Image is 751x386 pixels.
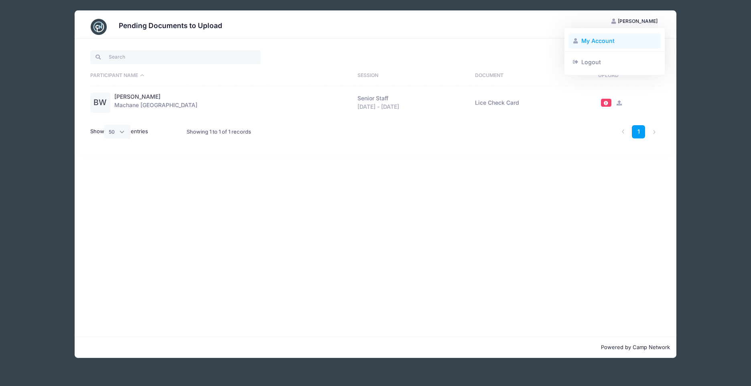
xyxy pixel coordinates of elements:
[119,21,222,30] h3: Pending Documents to Upload
[357,94,467,103] div: Senior Staff
[90,50,261,64] input: Search
[564,28,665,75] div: [PERSON_NAME]
[618,18,658,24] span: [PERSON_NAME]
[90,65,353,86] th: Participant Name: activate to sort column descending
[568,33,661,49] a: My Account
[357,103,467,111] div: [DATE] - [DATE]
[605,14,665,28] button: [PERSON_NAME]
[187,123,251,141] div: Showing 1 to 1 of 1 records
[81,343,670,351] p: Powered by Camp Network
[104,125,131,138] select: Showentries
[632,125,645,138] a: 1
[471,86,594,120] td: Lice Check Card
[90,125,148,138] label: Show entries
[471,65,594,86] th: Document: activate to sort column ascending
[568,54,661,69] a: Logout
[90,100,110,106] a: BW
[594,65,661,86] th: Upload: activate to sort column ascending
[90,93,110,113] div: BW
[91,19,107,35] img: CampNetwork
[114,93,350,113] div: Machane [GEOGRAPHIC_DATA]
[114,93,160,101] a: [PERSON_NAME]
[353,65,471,86] th: Session: activate to sort column ascending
